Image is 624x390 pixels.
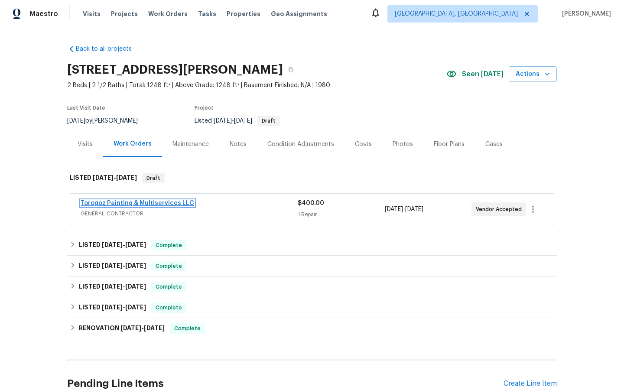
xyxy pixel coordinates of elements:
[234,118,252,124] span: [DATE]
[81,200,194,206] a: Torogoz Painting & Multiservices LLC
[485,140,503,149] div: Cases
[125,283,146,289] span: [DATE]
[271,10,327,18] span: Geo Assignments
[120,325,141,331] span: [DATE]
[516,69,550,80] span: Actions
[67,235,557,256] div: LISTED [DATE]-[DATE]Complete
[67,318,557,339] div: RENOVATION [DATE]-[DATE]Complete
[195,118,280,124] span: Listed
[81,209,298,218] span: GENERAL_CONTRACTOR
[476,205,525,214] span: Vendor Accepted
[120,325,165,331] span: -
[559,10,611,18] span: [PERSON_NAME]
[102,304,123,310] span: [DATE]
[114,140,152,148] div: Work Orders
[125,242,146,248] span: [DATE]
[355,140,372,149] div: Costs
[79,240,146,250] h6: LISTED
[67,276,557,297] div: LISTED [DATE]-[DATE]Complete
[67,116,148,126] div: by [PERSON_NAME]
[395,10,518,18] span: [GEOGRAPHIC_DATA], [GEOGRAPHIC_DATA]
[198,11,216,17] span: Tasks
[125,263,146,269] span: [DATE]
[152,283,185,291] span: Complete
[509,66,557,82] button: Actions
[78,140,93,149] div: Visits
[152,303,185,312] span: Complete
[385,205,423,214] span: -
[70,173,137,183] h6: LISTED
[298,200,324,206] span: $400.00
[67,65,283,74] h2: [STREET_ADDRESS][PERSON_NAME]
[67,105,105,110] span: Last Visit Date
[102,304,146,310] span: -
[83,10,101,18] span: Visits
[79,323,165,334] h6: RENOVATION
[385,206,403,212] span: [DATE]
[67,45,150,53] a: Back to all projects
[93,175,137,181] span: -
[230,140,247,149] div: Notes
[171,324,204,333] span: Complete
[102,283,146,289] span: -
[144,325,165,331] span: [DATE]
[214,118,232,124] span: [DATE]
[111,10,138,18] span: Projects
[267,140,334,149] div: Condition Adjustments
[116,175,137,181] span: [DATE]
[227,10,260,18] span: Properties
[79,302,146,313] h6: LISTED
[93,175,114,181] span: [DATE]
[102,263,123,269] span: [DATE]
[67,164,557,192] div: LISTED [DATE]-[DATE]Draft
[393,140,413,149] div: Photos
[434,140,465,149] div: Floor Plans
[79,261,146,271] h6: LISTED
[143,174,164,182] span: Draft
[172,140,209,149] div: Maintenance
[283,62,299,78] button: Copy Address
[504,380,557,388] div: Create Line Item
[462,70,504,78] span: Seen [DATE]
[405,206,423,212] span: [DATE]
[29,10,58,18] span: Maestro
[148,10,188,18] span: Work Orders
[102,263,146,269] span: -
[67,81,446,90] span: 2 Beds | 2 1/2 Baths | Total: 1248 ft² | Above Grade: 1248 ft² | Basement Finished: N/A | 1980
[152,262,185,270] span: Complete
[102,242,146,248] span: -
[67,118,85,124] span: [DATE]
[102,283,123,289] span: [DATE]
[258,118,279,123] span: Draft
[195,105,214,110] span: Project
[102,242,123,248] span: [DATE]
[298,210,384,219] div: 1 Repair
[125,304,146,310] span: [DATE]
[79,282,146,292] h6: LISTED
[67,256,557,276] div: LISTED [DATE]-[DATE]Complete
[67,297,557,318] div: LISTED [DATE]-[DATE]Complete
[152,241,185,250] span: Complete
[214,118,252,124] span: -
